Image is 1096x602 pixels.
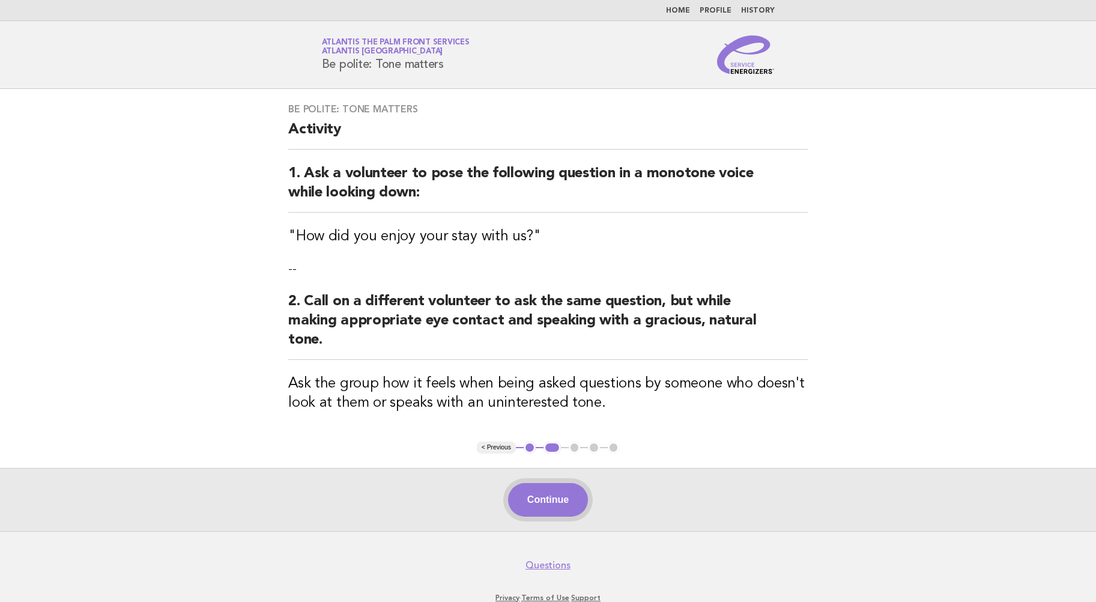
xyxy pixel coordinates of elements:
[543,442,561,454] button: 2
[717,35,775,74] img: Service Energizers
[571,594,601,602] a: Support
[477,442,516,454] button: < Previous
[288,103,808,115] h3: Be polite: Tone matters
[288,261,808,278] p: --
[288,374,808,413] h3: Ask the group how it feels when being asked questions by someone who doesn't look at them or spea...
[508,483,588,517] button: Continue
[288,120,808,150] h2: Activity
[288,227,808,246] h3: "How did you enjoy your stay with us?"
[521,594,569,602] a: Terms of Use
[524,442,536,454] button: 1
[741,7,775,14] a: History
[288,164,808,213] h2: 1. Ask a volunteer to pose the following question in a monotone voice while looking down:
[322,48,443,56] span: Atlantis [GEOGRAPHIC_DATA]
[288,292,808,360] h2: 2. Call on a different volunteer to ask the same question, but while making appropriate eye conta...
[700,7,731,14] a: Profile
[525,559,571,571] a: Questions
[322,39,470,70] h1: Be polite: Tone matters
[666,7,690,14] a: Home
[495,594,519,602] a: Privacy
[322,38,470,55] a: Atlantis The Palm Front ServicesAtlantis [GEOGRAPHIC_DATA]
